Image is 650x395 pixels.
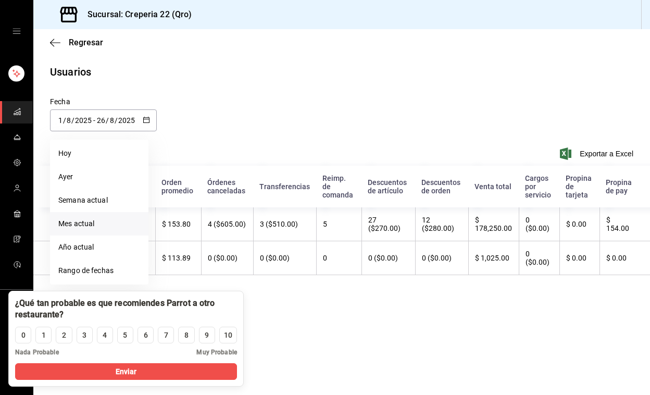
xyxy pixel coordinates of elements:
[201,207,253,241] th: 4 ($605.00)
[79,8,192,21] h3: Sucursal: Creperia 22 (Qro)
[562,147,633,160] button: Exportar a Excel
[155,166,201,207] th: Orden promedio
[468,241,519,275] th: $ 1,025.00
[58,116,63,125] input: Day
[118,116,135,125] input: Year
[468,207,519,241] th: $ 178,250.00
[56,327,72,343] button: 2
[519,207,559,241] th: 0 ($0.00)
[50,38,103,47] button: Regresar
[164,330,168,341] div: 7
[599,207,650,241] th: $ 154.00
[115,116,118,125] span: /
[155,207,201,241] th: $ 153.80
[93,116,95,125] span: -
[50,142,148,165] li: Hoy
[50,212,148,236] li: Mes actual
[468,166,519,207] th: Venta total
[158,327,174,343] button: 7
[97,327,113,343] button: 4
[50,96,157,107] div: Fecha
[71,116,74,125] span: /
[109,116,115,125] input: Month
[599,166,650,207] th: Propina de pay
[33,241,112,275] th: [PERSON_NAME]
[144,330,148,341] div: 6
[69,38,103,47] span: Regresar
[316,241,361,275] th: 0
[50,236,148,259] li: Año actual
[201,166,253,207] th: Órdenes canceladas
[42,330,46,341] div: 1
[519,166,559,207] th: Cargos por servicio
[316,207,361,241] th: 5
[117,327,133,343] button: 5
[361,166,415,207] th: Descuentos de artículo
[66,116,71,125] input: Month
[559,166,600,207] th: Propina de tarjeta
[123,330,127,341] div: 5
[196,348,237,357] span: Muy Probable
[15,327,31,343] button: 0
[201,241,253,275] th: 0 ($0.00)
[155,241,201,275] th: $ 113.89
[62,330,66,341] div: 2
[199,327,215,343] button: 9
[50,189,148,212] li: Semana actual
[50,165,148,189] li: Ayer
[15,363,237,380] button: Enviar
[33,207,112,241] th: Creperia Caja
[50,259,148,282] li: Rango de fechas
[21,330,26,341] div: 0
[15,298,237,320] div: ¿Qué tan probable es que recomiendes Parrot a otro restaurante?
[361,241,415,275] th: 0 ($0.00)
[116,366,137,377] span: Enviar
[224,330,232,341] div: 10
[35,327,52,343] button: 1
[96,116,106,125] input: Day
[77,327,93,343] button: 3
[184,330,189,341] div: 8
[12,27,21,35] button: open drawer
[205,330,209,341] div: 9
[415,241,468,275] th: 0 ($0.00)
[15,348,59,357] span: Nada Probable
[137,327,154,343] button: 6
[253,241,316,275] th: 0 ($0.00)
[316,166,361,207] th: Reimp. de comanda
[415,207,468,241] th: 12 ($280.00)
[74,116,92,125] input: Year
[63,116,66,125] span: /
[33,166,112,207] th: Nombre
[219,327,237,343] button: 10
[361,207,415,241] th: 27 ($270.00)
[50,64,91,80] div: Usuarios
[415,166,468,207] th: Descuentos de orden
[106,116,109,125] span: /
[253,166,316,207] th: Transferencias
[559,241,600,275] th: $ 0.00
[519,241,559,275] th: 0 ($0.00)
[253,207,316,241] th: 3 ($510.00)
[103,330,107,341] div: 4
[82,330,86,341] div: 3
[559,207,600,241] th: $ 0.00
[599,241,650,275] th: $ 0.00
[178,327,194,343] button: 8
